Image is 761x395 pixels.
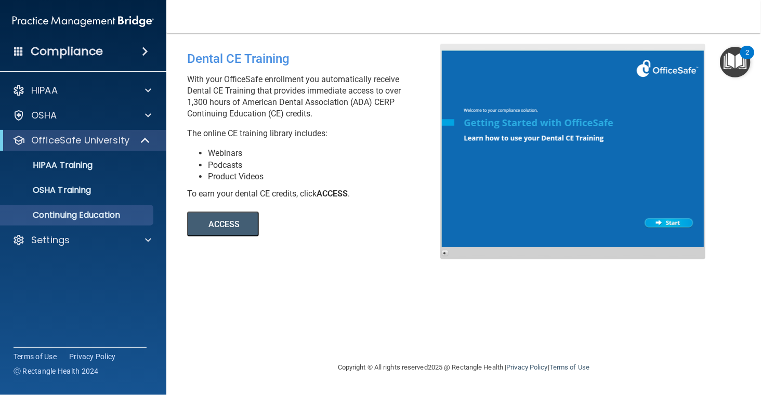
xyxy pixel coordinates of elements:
a: Privacy Policy [506,363,547,371]
p: Settings [31,234,70,246]
div: 2 [745,52,749,66]
button: Open Resource Center, 2 new notifications [720,47,751,77]
a: Privacy Policy [69,351,116,362]
h4: Compliance [31,44,103,59]
p: OSHA [31,109,57,122]
p: OSHA Training [7,185,91,195]
a: Terms of Use [549,363,589,371]
p: OfficeSafe University [31,134,129,147]
b: ACCESS [317,189,348,199]
a: ACCESS [187,221,471,229]
a: HIPAA [12,84,151,97]
img: PMB logo [12,11,154,32]
a: OfficeSafe University [12,134,151,147]
p: HIPAA Training [7,160,93,170]
a: Terms of Use [14,351,57,362]
li: Webinars [208,148,448,159]
a: Settings [12,234,151,246]
li: Podcasts [208,160,448,171]
div: Copyright © All rights reserved 2025 @ Rectangle Health | | [274,351,653,384]
div: To earn your dental CE credits, click . [187,188,448,200]
span: Ⓒ Rectangle Health 2024 [14,366,99,376]
button: ACCESS [187,212,259,236]
p: HIPAA [31,84,58,97]
p: The online CE training library includes: [187,128,448,139]
li: Product Videos [208,171,448,182]
p: Continuing Education [7,210,149,220]
div: Dental CE Training [187,44,448,74]
a: OSHA [12,109,151,122]
p: With your OfficeSafe enrollment you automatically receive Dental CE Training that provides immedi... [187,74,448,120]
iframe: Drift Widget Chat Controller [582,322,749,363]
